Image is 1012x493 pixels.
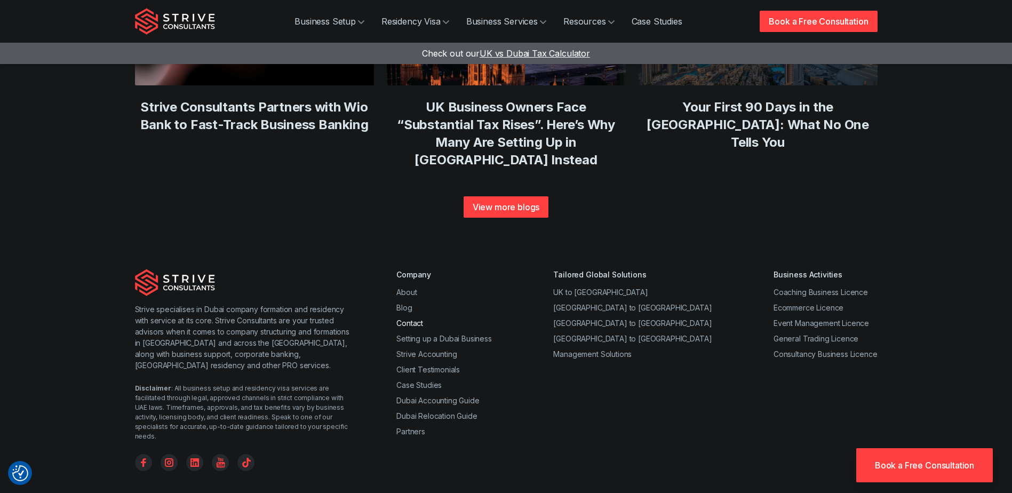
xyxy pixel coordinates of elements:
a: Dubai Accounting Guide [396,396,479,405]
a: YouTube [212,454,229,471]
a: Your First 90 Days in the [GEOGRAPHIC_DATA]: What No One Tells You [647,99,869,150]
a: Residency Visa [373,11,458,32]
p: Strive specialises in Dubai company formation and residency with service at its core. Strive Cons... [135,304,354,371]
a: Strive Accounting [396,349,457,359]
a: Event Management Licence [774,319,869,328]
a: Case Studies [623,11,691,32]
a: Case Studies [396,380,442,389]
a: Management Solutions [553,349,632,359]
img: Strive Consultants [135,8,215,35]
a: Dubai Relocation Guide [396,411,477,420]
a: UK to [GEOGRAPHIC_DATA] [553,288,648,297]
a: Linkedin [186,454,203,471]
a: Facebook [135,454,152,471]
a: General Trading Licence [774,334,858,343]
a: Blog [396,303,412,312]
button: Consent Preferences [12,465,28,481]
div: Business Activities [774,269,878,280]
a: [GEOGRAPHIC_DATA] to [GEOGRAPHIC_DATA] [553,303,712,312]
a: Resources [555,11,623,32]
a: Setting up a Dubai Business [396,334,492,343]
div: Tailored Global Solutions [553,269,712,280]
a: Consultancy Business Licence [774,349,878,359]
a: View more blogs [464,196,549,218]
a: Coaching Business Licence [774,288,868,297]
div: : All business setup and residency visa services are facilitated through legal, approved channels... [135,384,354,441]
img: Revisit consent button [12,465,28,481]
a: [GEOGRAPHIC_DATA] to [GEOGRAPHIC_DATA] [553,334,712,343]
a: Contact [396,319,423,328]
img: Strive Consultants [135,269,215,296]
a: About [396,288,417,297]
a: Ecommerce Licence [774,303,843,312]
a: Book a Free Consultation [856,448,993,482]
a: Business Services [458,11,555,32]
a: TikTok [237,454,254,471]
a: Business Setup [286,11,373,32]
a: Partners [396,427,425,436]
a: UK Business Owners Face “Substantial Tax Rises”. Here’s Why Many Are Setting Up in [GEOGRAPHIC_DA... [397,99,615,168]
a: Book a Free Consultation [760,11,877,32]
div: Company [396,269,492,280]
strong: Disclaimer [135,384,171,392]
a: Client Testimonials [396,365,460,374]
a: Instagram [161,454,178,471]
span: UK vs Dubai Tax Calculator [480,48,590,59]
a: Check out ourUK vs Dubai Tax Calculator [422,48,590,59]
a: [GEOGRAPHIC_DATA] to [GEOGRAPHIC_DATA] [553,319,712,328]
a: Strive Consultants Partners with Wio Bank to Fast-Track Business Banking [140,99,369,132]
